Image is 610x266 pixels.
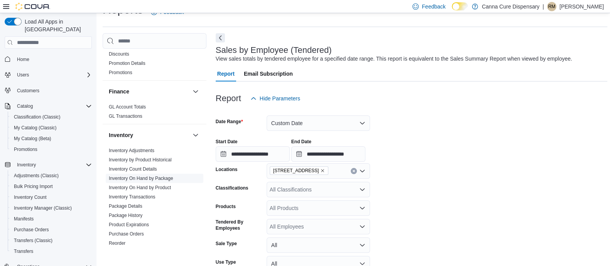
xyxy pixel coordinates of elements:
[17,56,29,63] span: Home
[216,33,225,42] button: Next
[109,203,142,209] a: Package Details
[103,146,206,260] div: Inventory
[2,53,95,64] button: Home
[548,2,556,11] span: RM
[11,236,92,245] span: Transfers (Classic)
[359,224,365,230] button: Open list of options
[8,235,95,246] button: Transfers (Classic)
[320,168,325,173] button: Remove 15 E 4th St from selection in this group
[11,236,56,245] a: Transfers (Classic)
[11,112,64,122] a: Classification (Classic)
[247,91,303,106] button: Hide Parameters
[14,194,47,200] span: Inventory Count
[267,115,370,131] button: Custom Date
[291,146,365,162] input: Press the down key to open a popover containing a calendar.
[109,166,157,172] a: Inventory Count Details
[542,2,544,11] p: |
[216,94,241,103] h3: Report
[260,95,300,102] span: Hide Parameters
[14,86,92,95] span: Customers
[422,3,445,10] span: Feedback
[8,246,95,257] button: Transfers
[11,193,92,202] span: Inventory Count
[216,241,237,247] label: Sale Type
[11,112,92,122] span: Classification (Classic)
[482,2,539,11] p: Canna Cure Dispensary
[359,205,365,211] button: Open list of options
[14,160,39,169] button: Inventory
[109,51,129,57] a: Discounts
[267,237,370,253] button: All
[14,114,61,120] span: Classification (Classic)
[109,61,145,66] a: Promotion Details
[8,224,95,235] button: Purchase Orders
[2,101,95,112] button: Catalog
[109,213,142,218] a: Package History
[109,175,173,181] span: Inventory On Hand by Package
[11,214,37,224] a: Manifests
[14,173,59,179] span: Adjustments (Classic)
[191,130,200,140] button: Inventory
[109,194,155,200] span: Inventory Transactions
[216,166,238,173] label: Locations
[103,102,206,124] div: Finance
[14,248,33,254] span: Transfers
[452,2,468,10] input: Dark Mode
[109,104,146,110] a: GL Account Totals
[216,146,290,162] input: Press the down key to open a popover containing a calendar.
[109,231,144,237] a: Purchase Orders
[8,133,95,144] button: My Catalog (Beta)
[273,167,319,175] span: [STREET_ADDRESS]
[217,66,235,81] span: Report
[8,144,95,155] button: Promotions
[559,2,604,11] p: [PERSON_NAME]
[17,88,39,94] span: Customers
[351,168,357,174] button: Clear input
[14,86,42,95] a: Customers
[109,185,171,190] a: Inventory On Hand by Product
[11,247,92,256] span: Transfers
[109,60,145,66] span: Promotion Details
[11,214,92,224] span: Manifests
[216,46,332,55] h3: Sales by Employee (Tendered)
[11,134,92,143] span: My Catalog (Beta)
[14,102,36,111] button: Catalog
[11,123,60,132] a: My Catalog (Classic)
[109,147,154,154] span: Inventory Adjustments
[216,259,236,265] label: Use Type
[14,205,72,211] span: Inventory Manager (Classic)
[8,192,95,203] button: Inventory Count
[216,139,238,145] label: Start Date
[15,3,50,10] img: Cova
[191,87,200,96] button: Finance
[11,225,92,234] span: Purchase Orders
[11,171,62,180] a: Adjustments (Classic)
[14,216,34,222] span: Manifests
[270,166,329,175] span: 15 E 4th St
[11,203,92,213] span: Inventory Manager (Classic)
[109,222,149,227] a: Product Expirations
[11,182,56,191] a: Bulk Pricing Import
[14,237,52,244] span: Transfers (Classic)
[22,18,92,33] span: Load All Apps in [GEOGRAPHIC_DATA]
[359,168,365,174] button: Open list of options
[14,70,92,80] span: Users
[8,112,95,122] button: Classification (Classic)
[216,219,264,231] label: Tendered By Employees
[109,241,125,246] a: Reorder
[14,102,92,111] span: Catalog
[14,227,49,233] span: Purchase Orders
[11,123,92,132] span: My Catalog (Classic)
[216,119,243,125] label: Date Range
[109,157,172,163] a: Inventory by Product Historical
[547,2,556,11] div: Rogelio Mitchell
[17,162,36,168] span: Inventory
[14,70,32,80] button: Users
[244,66,293,81] span: Email Subscription
[109,185,171,191] span: Inventory On Hand by Product
[109,69,132,76] span: Promotions
[109,70,132,75] a: Promotions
